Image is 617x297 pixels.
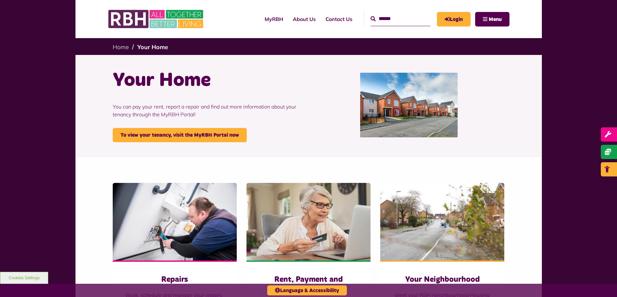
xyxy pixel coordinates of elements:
[246,183,371,260] img: Old Woman Paying Bills Online J745CDU
[137,43,168,51] a: Your Home
[288,10,321,28] a: About Us
[260,10,288,28] a: MyRBH
[437,12,471,27] a: MyRBH
[108,6,205,32] img: RBH
[267,285,347,295] button: Language & Accessibility
[360,73,458,137] img: Curzon Road
[393,275,491,285] h3: Your Neighbourhood
[259,275,358,295] h3: Rent, Payment and Charges
[489,17,502,22] span: Menu
[475,12,509,27] button: Navigation
[113,183,237,260] img: RBH(257)
[113,43,129,51] a: Home
[113,68,304,93] h1: Your Home
[126,275,224,285] h3: Repairs
[113,93,304,128] p: You can pay your rent, report a repair and find out more information about your tenancy through t...
[113,128,247,142] a: To view your tenancy, visit the MyRBH Portal now
[588,268,617,297] iframe: Netcall Web Assistant for live chat
[321,10,357,28] a: Contact Us
[380,183,504,260] img: SAZMEDIA RBH 22FEB24 79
